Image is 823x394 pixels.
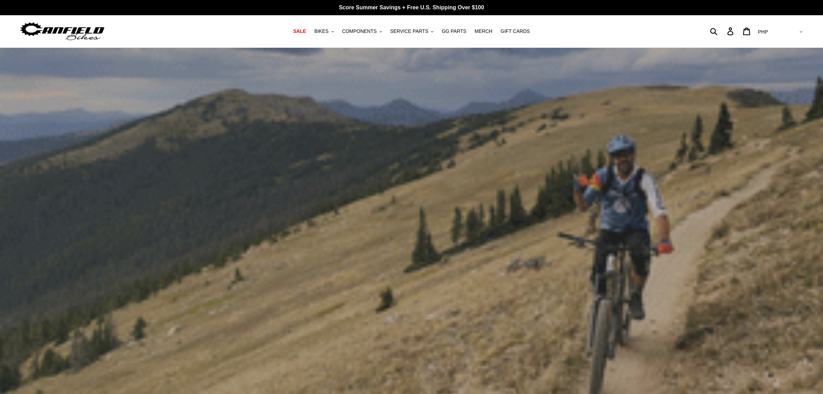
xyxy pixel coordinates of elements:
[390,28,428,34] span: SERVICE PARTS
[314,28,328,34] span: BIKES
[339,27,385,36] button: COMPONENTS
[475,28,492,34] span: MERCH
[501,28,530,34] span: GIFT CARDS
[311,27,337,36] button: BIKES
[471,27,496,36] a: MERCH
[497,27,533,36] a: GIFT CARDS
[19,20,105,42] img: Canfield Bikes
[442,28,466,34] span: GG PARTS
[293,28,306,34] span: SALE
[714,24,731,39] input: Search
[290,27,309,36] a: SALE
[342,28,377,34] span: COMPONENTS
[387,27,437,36] button: SERVICE PARTS
[438,27,470,36] a: GG PARTS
